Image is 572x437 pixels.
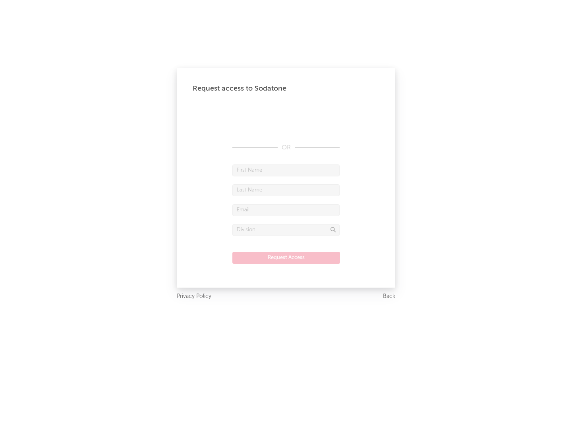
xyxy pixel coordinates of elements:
div: OR [232,143,340,153]
input: First Name [232,164,340,176]
input: Division [232,224,340,236]
div: Request access to Sodatone [193,84,379,93]
button: Request Access [232,252,340,264]
a: Privacy Policy [177,292,211,302]
a: Back [383,292,395,302]
input: Last Name [232,184,340,196]
input: Email [232,204,340,216]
